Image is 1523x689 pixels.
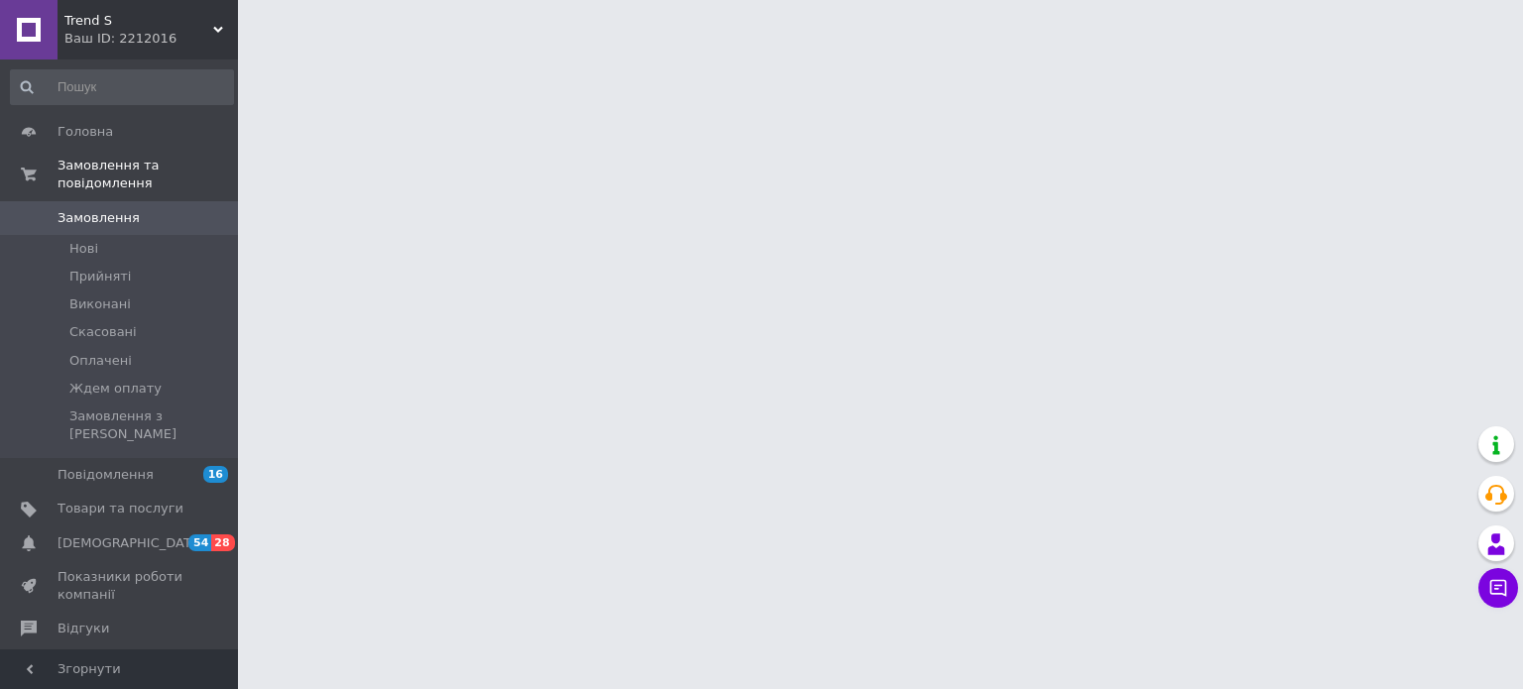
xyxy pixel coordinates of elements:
[58,157,238,192] span: Замовлення та повідомлення
[58,568,183,604] span: Показники роботи компанії
[58,534,204,552] span: [DEMOGRAPHIC_DATA]
[211,534,234,551] span: 28
[69,407,232,443] span: Замовлення з [PERSON_NAME]
[58,209,140,227] span: Замовлення
[58,466,154,484] span: Повідомлення
[188,534,211,551] span: 54
[58,620,109,637] span: Відгуки
[69,380,162,398] span: Ждем оплату
[10,69,234,105] input: Пошук
[69,268,131,286] span: Прийняті
[64,12,213,30] span: Trend S
[69,240,98,258] span: Нові
[69,352,132,370] span: Оплачені
[58,123,113,141] span: Головна
[69,323,137,341] span: Скасовані
[69,295,131,313] span: Виконані
[1478,568,1518,608] button: Чат з покупцем
[64,30,238,48] div: Ваш ID: 2212016
[58,500,183,517] span: Товари та послуги
[203,466,228,483] span: 16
